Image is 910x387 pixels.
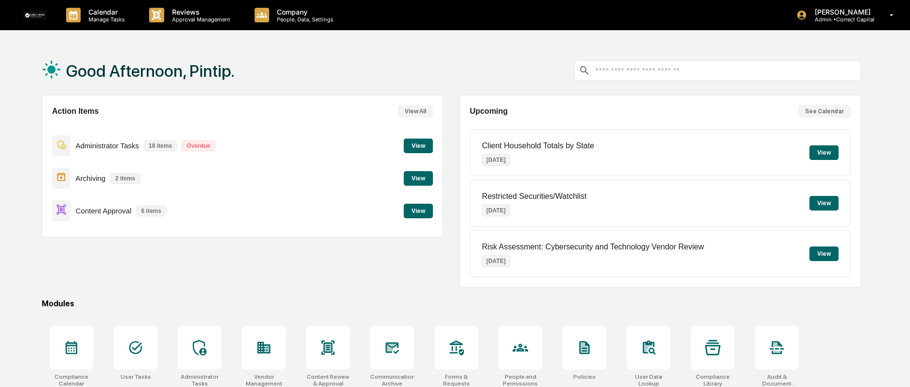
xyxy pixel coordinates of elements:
button: View [404,204,433,218]
div: Content Review & Approval [306,373,350,387]
button: View All [398,105,433,118]
a: View [404,206,433,215]
p: [DATE] [482,205,510,216]
p: Manage Tasks [81,16,130,23]
p: Approval Management [164,16,235,23]
div: Audit & Document Logs [755,373,799,387]
button: View [404,171,433,186]
p: 18 items [144,141,177,151]
div: Vendor Management [242,373,286,387]
button: View [809,145,839,160]
h1: Good Afternoon, Pintip. [66,61,235,81]
p: [PERSON_NAME] [807,8,876,16]
p: Overdue [182,141,215,151]
div: People and Permissions [498,373,542,387]
a: View [404,173,433,182]
div: Communications Archive [370,373,414,387]
button: View [809,196,839,211]
p: Archiving [75,174,105,182]
p: Risk Assessment: Cybersecurity and Technology Vendor Review [482,243,704,251]
p: 6 items [137,206,166,216]
h2: Action Items [52,107,99,116]
p: Restricted Securities/Watchlist [482,192,586,201]
p: People, Data, Settings [269,16,338,23]
p: Admin • Correct Capital [807,16,876,23]
p: Calendar [81,8,130,16]
div: User Tasks [120,373,151,380]
p: 2 items [110,173,140,184]
div: Compliance Calendar [50,373,93,387]
button: See Calendar [798,105,851,118]
a: View [404,141,433,150]
p: [DATE] [482,154,510,166]
div: User Data Lookup [627,373,670,387]
button: View [404,139,433,153]
div: Administrator Tasks [178,373,222,387]
div: Policies [573,373,596,380]
div: Forms & Requests [434,373,478,387]
p: Reviews [164,8,235,16]
p: Administrator Tasks [75,141,139,150]
div: Modules [42,299,861,308]
h2: Upcoming [470,107,508,116]
div: Compliance Library [691,373,735,387]
p: Company [269,8,338,16]
p: Client Household Totals by State [482,141,594,150]
img: logo [23,11,47,19]
p: [DATE] [482,255,510,267]
p: Content Approval [75,207,131,215]
button: View [809,246,839,261]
